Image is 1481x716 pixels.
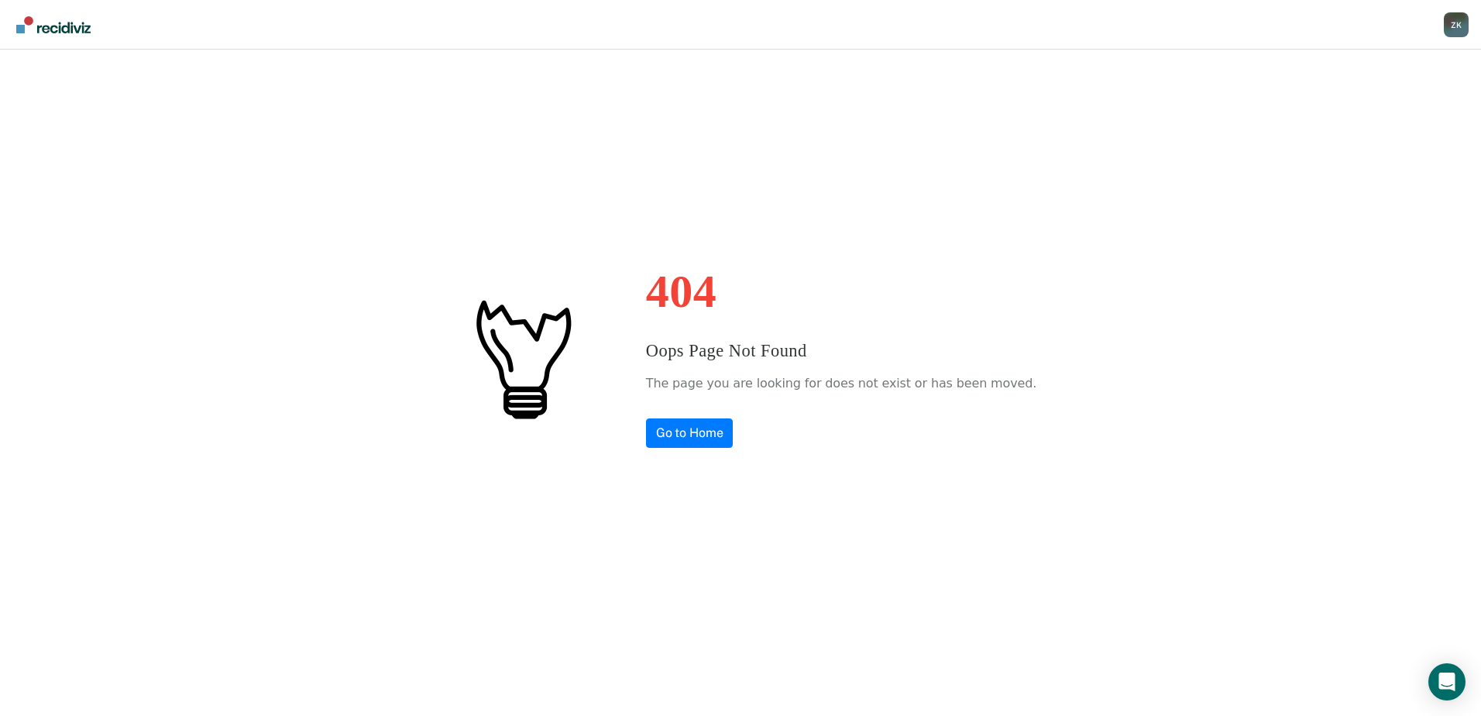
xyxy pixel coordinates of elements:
[646,338,1036,364] h3: Oops Page Not Found
[646,268,1036,315] h1: 404
[16,16,91,33] img: Recidiviz
[1444,12,1469,37] div: Z K
[1444,12,1469,37] button: Profile dropdown button
[1428,663,1466,701] div: Open Intercom Messenger
[445,281,600,435] img: #
[646,372,1036,395] p: The page you are looking for does not exist or has been moved.
[646,418,734,448] a: Go to Home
